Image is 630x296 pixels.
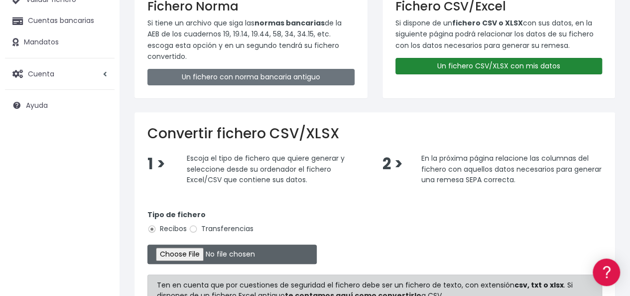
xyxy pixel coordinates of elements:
[5,95,115,116] a: Ayuda
[147,210,206,220] strong: Tipo de fichero
[5,32,115,53] a: Mandatos
[395,58,603,74] a: Un fichero CSV/XLSX con mis datos
[187,153,345,185] span: Escoja el tipo de fichero que quiere generar y seleccione desde su ordenador el fichero Excel/CSV...
[452,18,523,28] strong: fichero CSV o XLSX
[395,17,603,51] p: Si dispone de un con sus datos, en la siguiente página podrá relacionar los datos de su fichero c...
[147,224,187,234] label: Recibos
[5,10,115,31] a: Cuentas bancarias
[147,17,355,62] p: Si tiene un archivo que siga las de la AEB de los cuadernos 19, 19.14, 19.44, 58, 34, 34.15, etc....
[514,280,564,290] strong: csv, txt o xlsx
[254,18,325,28] strong: normas bancarias
[382,153,402,175] span: 2 >
[28,68,54,78] span: Cuenta
[147,125,602,142] h2: Convertir fichero CSV/XLSX
[147,153,165,175] span: 1 >
[5,63,115,84] a: Cuenta
[189,224,253,234] label: Transferencias
[421,153,602,185] span: En la próxima página relacione las columnas del fichero con aquellos datos necesarios para genera...
[26,100,48,110] span: Ayuda
[147,69,355,85] a: Un fichero con norma bancaria antiguo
